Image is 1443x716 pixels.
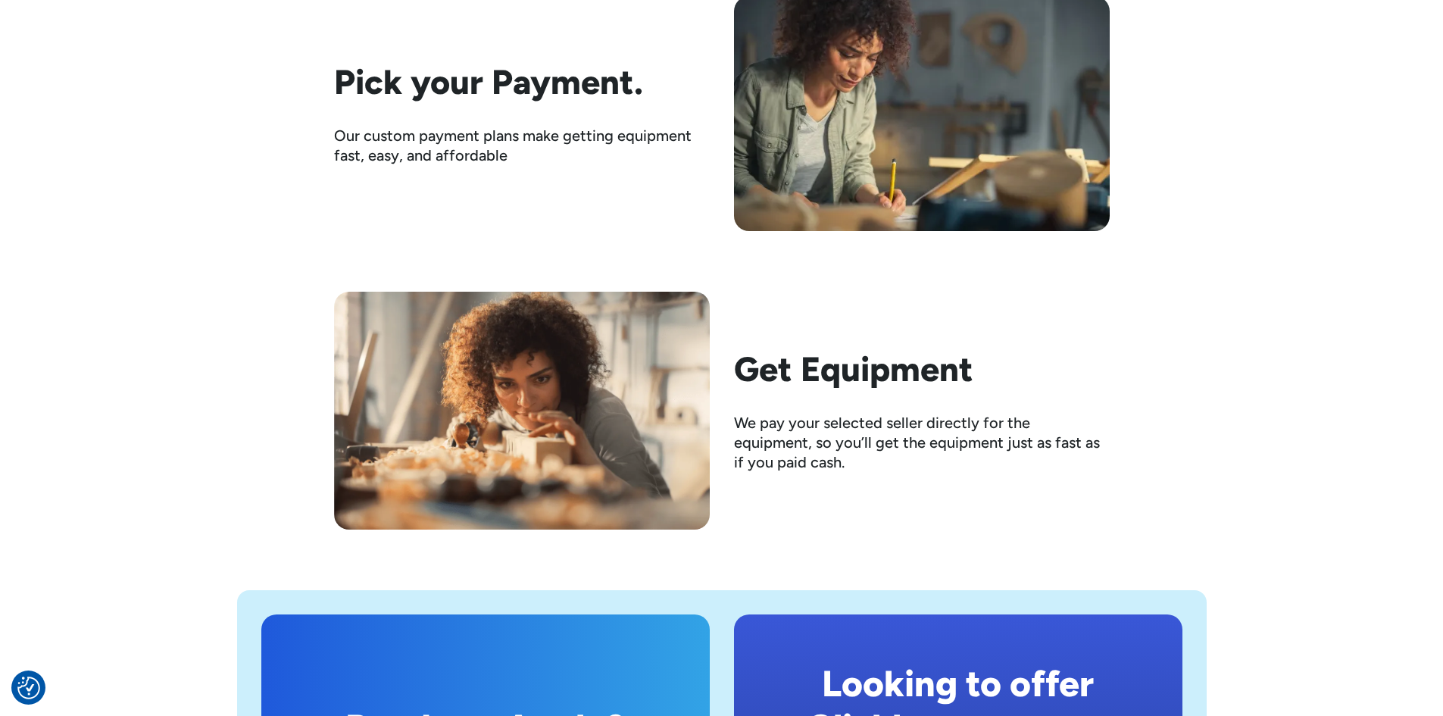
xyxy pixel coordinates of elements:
img: Revisit consent button [17,677,40,699]
img: Woman examining a piece of wood she has been woodworking [334,292,710,530]
h2: Pick your Payment. [334,62,710,102]
div: We pay your selected seller directly for the equipment, so you’ll get the equipment just as fast ... [734,413,1110,472]
button: Consent Preferences [17,677,40,699]
h2: Get Equipment [734,349,1110,389]
div: Our custom payment plans make getting equipment fast, easy, and affordable [334,126,710,165]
